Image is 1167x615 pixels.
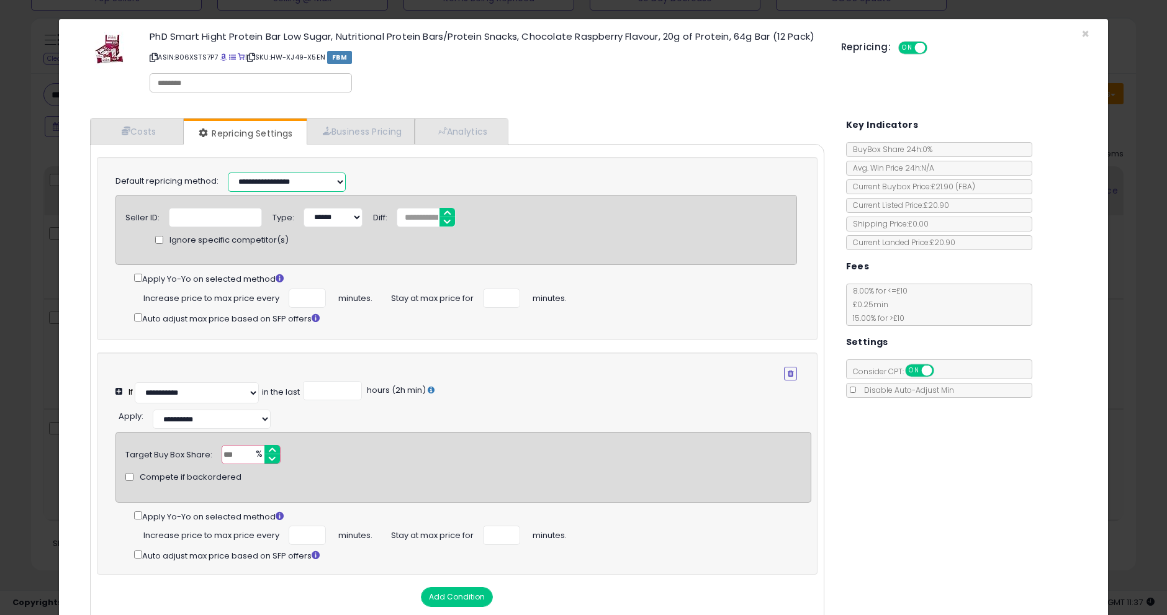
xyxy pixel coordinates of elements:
span: Increase price to max price every [143,289,279,305]
span: Stay at max price for [391,526,474,542]
span: Current Buybox Price: [847,181,975,192]
span: Shipping Price: £0.00 [847,218,929,229]
a: BuyBox page [220,52,227,62]
span: hours (2h min) [365,384,426,396]
span: £0.25 min [847,299,888,310]
img: 41WpM+9lEBL._SL60_.jpg [94,32,124,69]
span: Apply [119,410,142,422]
div: Seller ID: [125,208,160,224]
h3: PhD Smart Hight Protein Bar Low Sugar, Nutritional Protein Bars/Protein Snacks, Chocolate Raspber... [150,32,822,41]
a: All offer listings [229,52,236,62]
a: Business Pricing [307,119,415,144]
span: £21.90 [931,181,975,192]
p: ASIN: B06XSTS7P7 | SKU: HW-XJ49-X5EN [150,47,822,67]
span: minutes. [533,526,567,542]
span: ON [899,43,915,53]
span: Stay at max price for [391,289,474,305]
div: Auto adjust max price based on SFP offers [134,548,811,562]
a: Costs [91,119,184,144]
span: Current Landed Price: £20.90 [847,237,955,248]
div: Auto adjust max price based on SFP offers [134,311,797,325]
span: Increase price to max price every [143,526,279,542]
span: BuyBox Share 24h: 0% [847,144,932,155]
div: Apply Yo-Yo on selected method [134,509,811,523]
div: Diff: [373,208,387,224]
h5: Key Indicators [846,117,919,133]
span: minutes. [338,526,372,542]
span: Avg. Win Price 24h: N/A [847,163,934,173]
span: Consider CPT: [847,366,950,377]
div: Type: [273,208,294,224]
div: : [119,406,143,423]
div: Target Buy Box Share: [125,445,212,461]
a: Analytics [415,119,507,144]
span: Compete if backordered [140,472,241,483]
span: Ignore specific competitor(s) [169,235,289,246]
span: % [248,446,268,464]
span: × [1081,25,1089,43]
span: ON [906,366,922,376]
span: minutes. [533,289,567,305]
i: Remove Condition [788,370,793,377]
span: Current Listed Price: £20.90 [847,200,949,210]
h5: Fees [846,259,870,274]
span: OFF [932,366,952,376]
a: Your listing only [238,52,245,62]
span: 8.00 % for <= £10 [847,285,908,323]
div: Apply Yo-Yo on selected method [134,271,797,285]
h5: Repricing: [841,42,891,52]
a: Repricing Settings [184,121,305,146]
label: Default repricing method: [115,176,219,187]
span: minutes. [338,289,372,305]
span: ( FBA ) [955,181,975,192]
h5: Settings [846,334,888,350]
span: OFF [926,43,945,53]
span: Disable Auto-Adjust Min [858,385,954,395]
button: Add Condition [421,587,493,607]
span: FBM [327,51,352,64]
div: in the last [262,387,300,398]
span: 15.00 % for > £10 [847,313,904,323]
